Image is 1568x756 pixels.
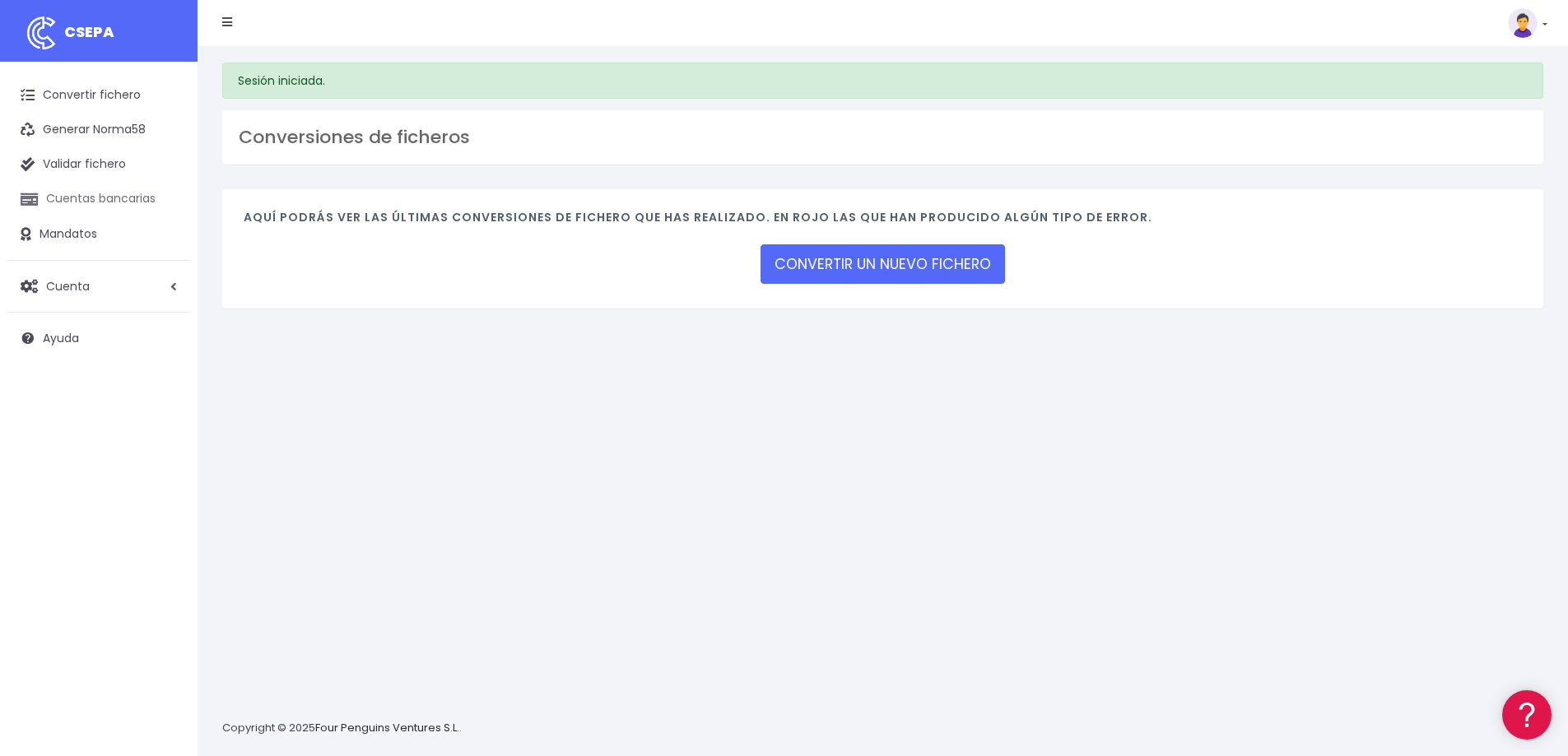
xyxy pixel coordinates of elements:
a: Cuenta [8,269,189,304]
a: CONVERTIR UN NUEVO FICHERO [761,244,1005,284]
span: Cuenta [46,277,90,294]
a: Convertir fichero [8,78,189,113]
img: logo [21,12,62,53]
a: Validar fichero [8,147,189,182]
a: Generar Norma58 [8,113,189,147]
p: Copyright © 2025 . [222,720,462,737]
div: Sesión iniciada. [222,63,1543,99]
a: Cuentas bancarias [8,182,189,216]
h4: Aquí podrás ver las últimas conversiones de fichero que has realizado. En rojo las que han produc... [244,211,1522,233]
a: Mandatos [8,217,189,252]
h3: Conversiones de ficheros [239,127,1527,148]
span: CSEPA [64,21,114,42]
span: Ayuda [43,330,79,346]
img: profile [1508,8,1538,38]
a: Four Penguins Ventures S.L. [315,720,459,735]
a: Ayuda [8,321,189,355]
